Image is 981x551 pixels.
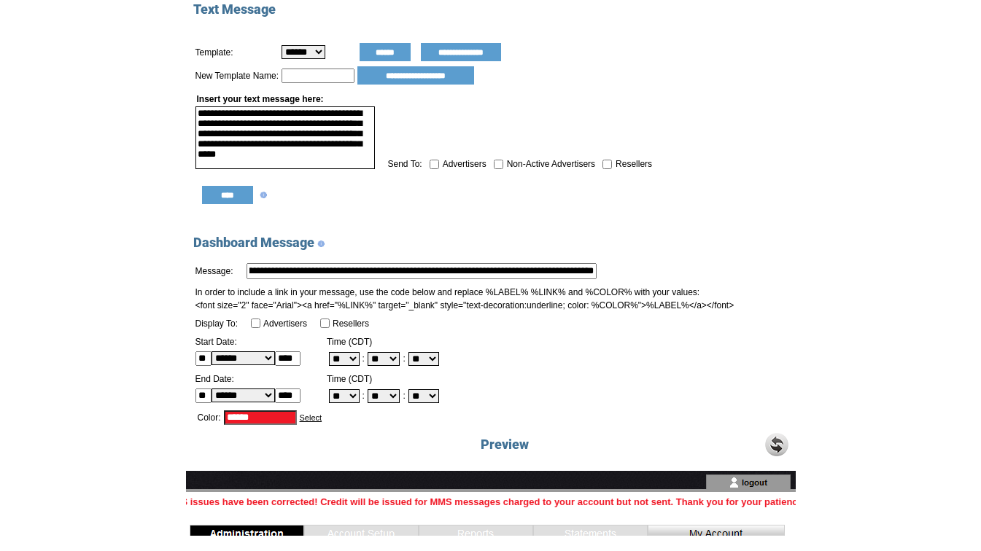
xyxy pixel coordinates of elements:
[195,287,700,297] span: In order to include a link in your message, use the code below and replace %LABEL% %LINK% and %CO...
[314,241,325,247] img: help.gif
[195,266,233,276] span: Message:
[481,437,529,452] span: Preview
[765,433,788,456] img: RefreshLarge.png
[195,71,279,81] span: New Template Name:
[195,47,233,58] span: Template:
[198,413,221,423] span: Color:
[362,353,365,364] span: :
[195,319,238,329] span: Display To:
[327,337,372,347] span: Time (CDT)
[362,391,365,401] span: :
[257,192,267,198] img: help.gif
[195,374,234,384] span: End Date:
[263,319,307,329] span: Advertisers
[333,319,369,329] span: Resellers
[616,159,652,169] span: Resellers
[193,235,314,250] span: Dashboard Message
[300,413,322,422] label: Select
[443,159,486,169] span: Advertisers
[327,374,372,384] span: Time (CDT)
[197,94,324,104] span: Insert your text message here:
[193,1,276,17] span: Text Message
[388,159,422,169] span: Send To:
[403,353,405,364] span: :
[507,159,595,169] span: Non-Active Advertisers
[403,391,405,401] span: :
[195,337,237,347] span: Start Date:
[195,300,734,310] span: <font size="2" face="Arial"><a href="%LINK%" target="_blank" style="text-decoration:underline; co...
[186,496,796,507] marquee: The MMS issues have been corrected! Credit will be issued for MMS messages charged to your accoun...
